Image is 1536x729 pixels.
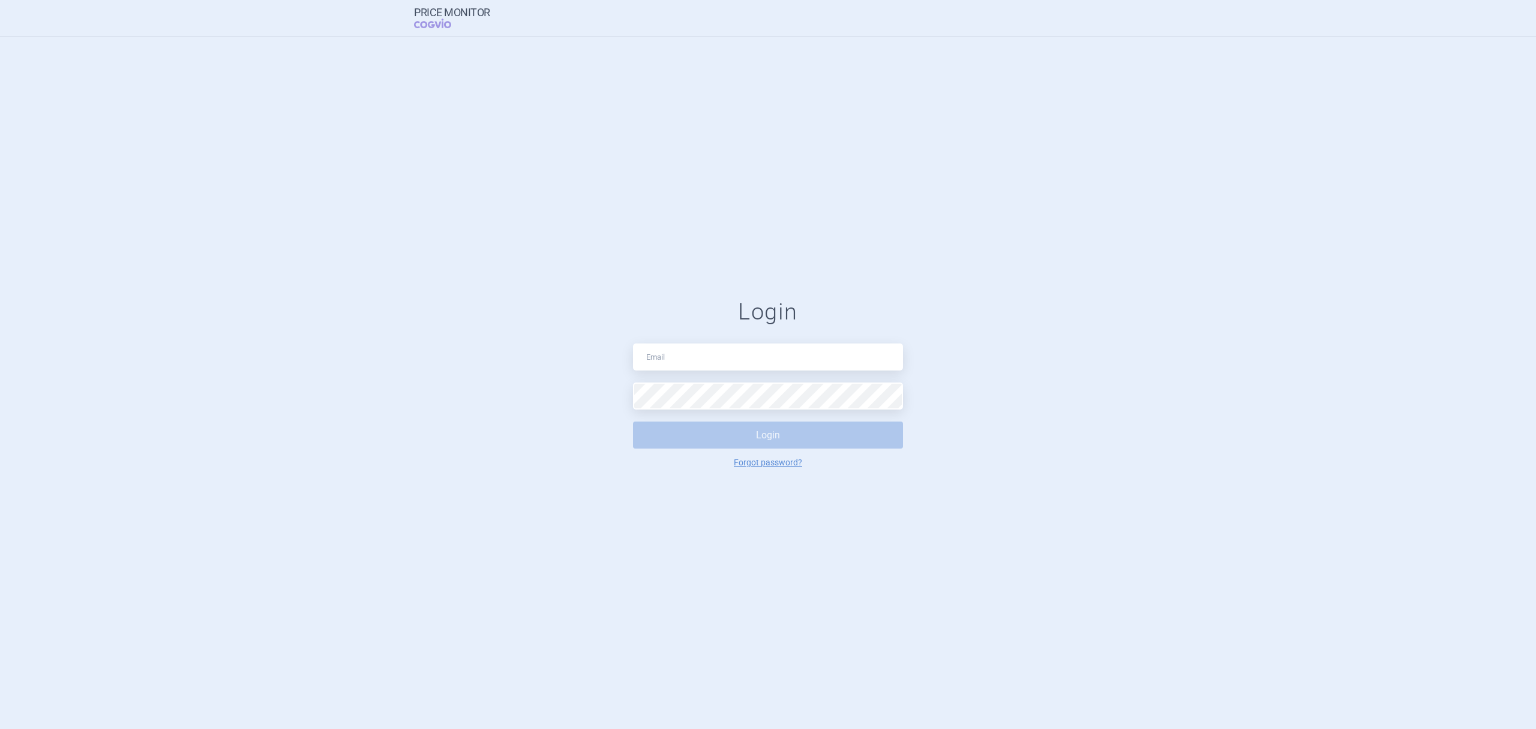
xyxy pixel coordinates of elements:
span: COGVIO [414,19,468,28]
a: Forgot password? [734,458,802,467]
h1: Login [633,298,903,326]
strong: Price Monitor [414,7,490,19]
input: Email [633,343,903,371]
button: Login [633,422,903,449]
a: Price MonitorCOGVIO [414,7,490,29]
